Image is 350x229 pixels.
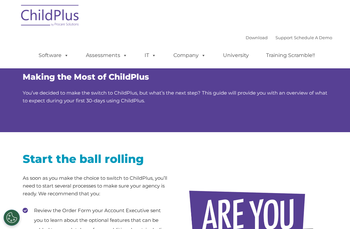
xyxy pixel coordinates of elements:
[260,49,321,62] a: Training Scramble!!
[294,35,332,40] a: Schedule A Demo
[32,49,75,62] a: Software
[4,210,20,226] button: Cookies Settings
[23,152,170,166] h2: Start the ball rolling
[216,49,255,62] a: University
[138,49,163,62] a: IT
[18,0,83,33] img: ChildPlus by Procare Solutions
[275,35,293,40] a: Support
[246,35,332,40] font: |
[246,35,268,40] a: Download
[23,174,170,198] p: As soon as you make the choice to switch to ChildPlus, you’ll need to start several processes to ...
[79,49,134,62] a: Assessments
[167,49,212,62] a: Company
[23,72,149,82] span: Making the Most of ChildPlus
[23,90,327,104] span: You’ve decided to make the switch to ChildPlus, but what’s the next step? This guide will provide...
